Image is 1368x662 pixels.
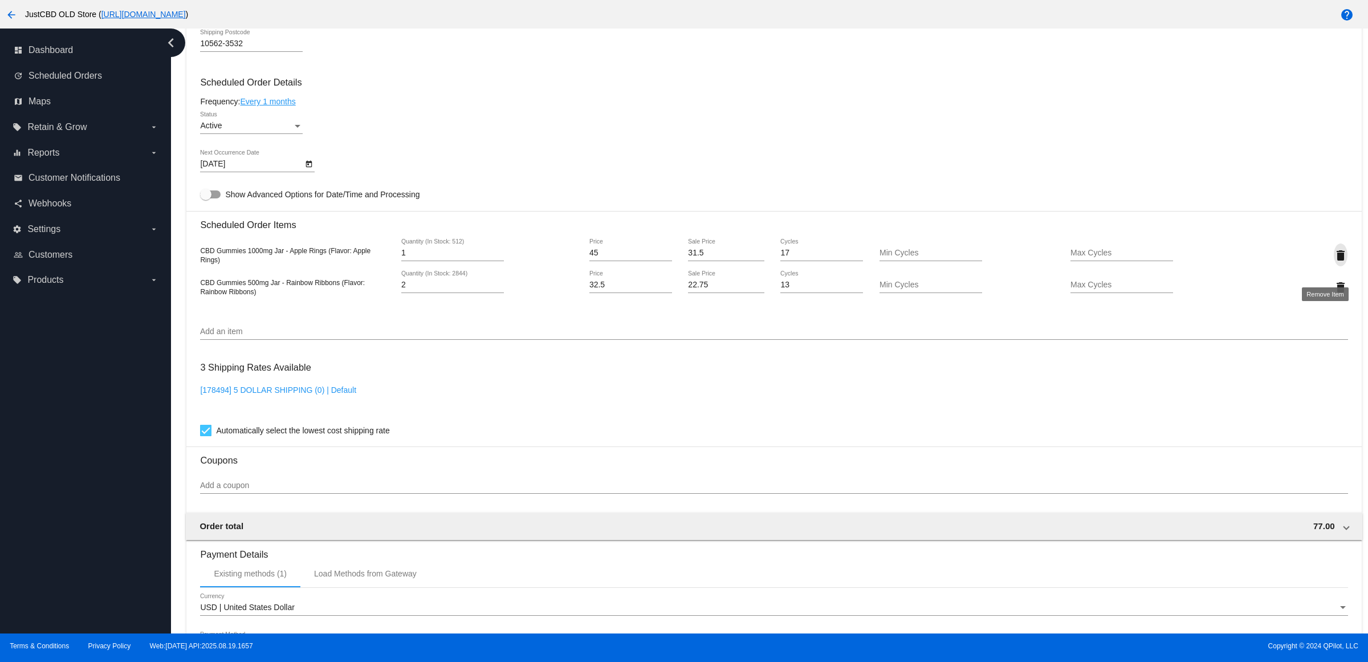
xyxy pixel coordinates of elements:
a: Every 1 months [240,97,295,106]
input: Price [589,249,672,258]
a: share Webhooks [14,194,158,213]
h3: Scheduled Order Details [200,77,1347,88]
mat-icon: help [1340,8,1354,22]
span: Products [27,275,63,285]
input: Shipping Postcode [200,39,303,48]
mat-icon: delete [1334,249,1347,262]
i: update [14,71,23,80]
input: Add a coupon [200,481,1347,490]
a: dashboard Dashboard [14,41,158,59]
span: Settings [27,224,60,234]
input: Price [589,281,672,290]
span: Scheduled Orders [28,71,102,81]
input: Sale Price [688,249,764,258]
span: Automatically select the lowest cost shipping rate [216,424,389,437]
span: USD | United States Dollar [200,603,294,612]
i: dashboard [14,46,23,55]
i: settings [13,225,22,234]
a: email Customer Notifications [14,169,158,187]
i: arrow_drop_down [149,123,158,132]
span: CBD Gummies 1000mg Jar - Apple Rings (Flavor: Apple Rings) [200,247,370,264]
i: arrow_drop_down [149,148,158,157]
h3: 3 Shipping Rates Available [200,355,311,380]
i: arrow_drop_down [149,225,158,234]
input: Max Cycles [1070,249,1173,258]
a: Web:[DATE] API:2025.08.19.1657 [150,642,253,650]
a: Terms & Conditions [10,642,69,650]
input: Next Occurrence Date [200,160,303,169]
a: [178494] 5 DOLLAR SHIPPING (0) | Default [200,385,356,395]
span: Order total [199,521,243,531]
mat-icon: arrow_back [5,8,18,22]
i: equalizer [13,148,22,157]
span: Active [200,121,222,130]
a: update Scheduled Orders [14,67,158,85]
mat-expansion-panel-header: Order total 77.00 [186,513,1362,540]
h3: Payment Details [200,541,1347,560]
span: Retain & Grow [27,122,87,132]
a: Privacy Policy [88,642,131,650]
input: Cycles [780,281,863,290]
span: Reports [27,148,59,158]
span: Customer Notifications [28,173,120,183]
i: chevron_left [162,34,180,52]
span: 77.00 [1313,521,1335,531]
mat-icon: delete [1334,281,1347,294]
span: JustCBD OLD Store ( ) [25,10,188,19]
input: Quantity (In Stock: 512) [401,249,504,258]
span: Maps [28,96,51,107]
i: local_offer [13,123,22,132]
span: Customers [28,250,72,260]
input: Cycles [780,249,863,258]
h3: Scheduled Order Items [200,211,1347,230]
a: people_outline Customers [14,246,158,264]
a: [URL][DOMAIN_NAME] [101,10,186,19]
div: Existing methods (1) [214,569,287,578]
i: email [14,173,23,182]
input: Max Cycles [1070,281,1173,290]
mat-select: Currency [200,603,1347,612]
span: Show Advanced Options for Date/Time and Processing [225,189,420,200]
input: Quantity (In Stock: 2844) [401,281,504,290]
i: people_outline [14,250,23,259]
input: Min Cycles [880,281,982,290]
span: Dashboard [28,45,73,55]
span: Copyright © 2024 QPilot, LLC [694,642,1358,650]
input: Min Cycles [880,249,982,258]
input: Sale Price [688,281,764,290]
i: map [14,97,23,106]
input: Add an item [200,327,1347,336]
span: CBD Gummies 500mg Jar - Rainbow Ribbons (Flavor: Rainbow Ribbons) [200,279,365,296]
a: map Maps [14,92,158,111]
i: arrow_drop_down [149,275,158,285]
h3: Coupons [200,446,1347,466]
div: Load Methods from Gateway [314,569,417,578]
i: share [14,199,23,208]
i: local_offer [13,275,22,285]
mat-select: Status [200,121,303,131]
div: Frequency: [200,97,1347,106]
button: Open calendar [303,157,315,169]
span: Webhooks [28,198,71,209]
